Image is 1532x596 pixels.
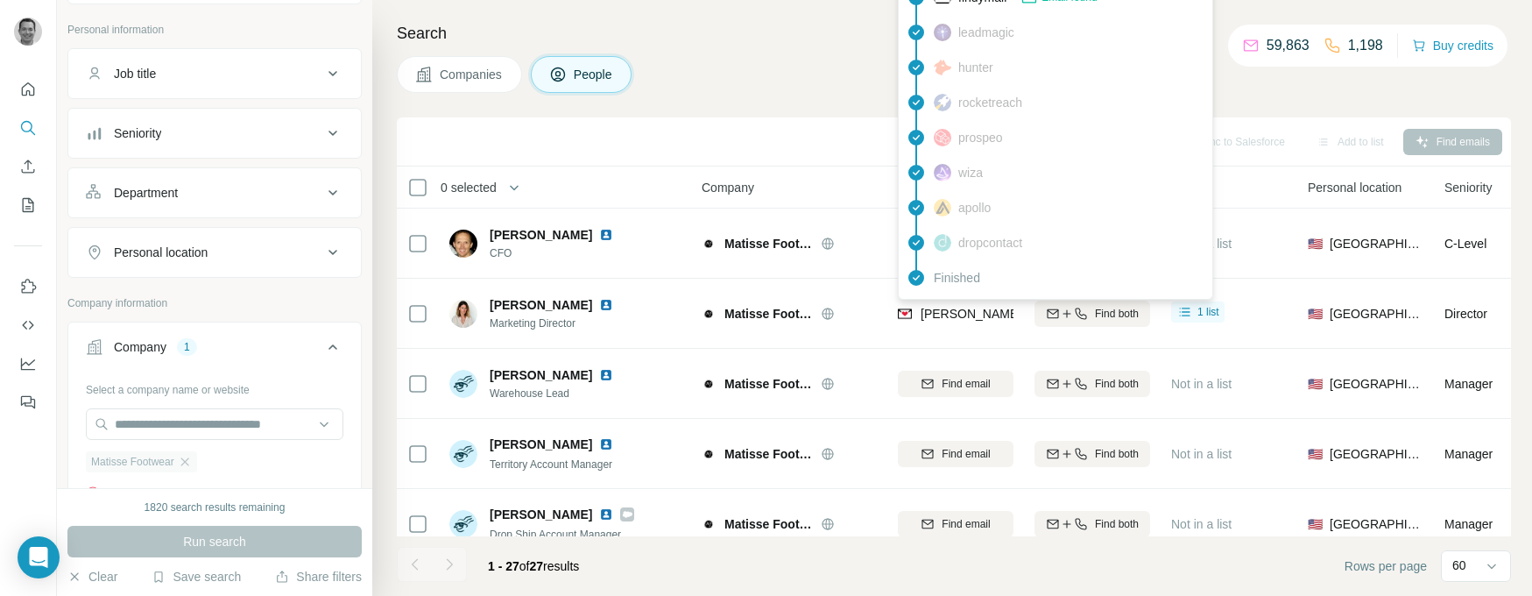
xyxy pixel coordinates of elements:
[114,338,166,356] div: Company
[574,66,614,83] span: People
[1308,179,1401,196] span: Personal location
[1444,179,1492,196] span: Seniority
[1171,447,1232,461] span: Not in a list
[449,510,477,538] img: Avatar
[921,307,1229,321] span: [PERSON_NAME][EMAIL_ADDRESS][DOMAIN_NAME]
[1444,447,1493,461] span: Manager
[145,500,286,515] div: 1820 search results remaining
[1308,235,1323,252] span: 🇺🇸
[18,536,60,578] div: Open Intercom Messenger
[91,454,174,470] span: Matisse Footwear
[1330,445,1423,463] span: [GEOGRAPHIC_DATA]
[1308,375,1323,393] span: 🇺🇸
[490,458,612,471] span: Territory Account Manager
[724,305,812,323] span: Matisse Footwear
[490,245,634,261] span: CFO
[14,112,42,144] button: Search
[1330,305,1423,323] span: [GEOGRAPHIC_DATA]
[1330,515,1423,533] span: [GEOGRAPHIC_DATA]
[490,226,592,244] span: [PERSON_NAME]
[934,164,951,181] img: provider wiza logo
[1348,35,1383,56] p: 1,198
[86,485,145,500] button: Clear all
[114,124,161,142] div: Seniority
[488,559,579,573] span: results
[449,370,477,398] img: Avatar
[1444,377,1493,391] span: Manager
[490,316,634,331] span: Marketing Director
[1308,305,1323,323] span: 🇺🇸
[68,53,361,95] button: Job title
[86,375,343,398] div: Select a company name or website
[449,300,477,328] img: Avatar
[1034,441,1150,467] button: Find both
[702,517,716,531] img: Logo of Matisse Footwear
[1034,511,1150,537] button: Find both
[1412,33,1493,58] button: Buy credits
[14,74,42,105] button: Quick start
[490,529,621,541] span: Drop Ship Account Manager
[14,18,42,46] img: Avatar
[1308,445,1323,463] span: 🇺🇸
[934,199,951,216] img: provider apollo logo
[152,568,241,585] button: Save search
[68,112,361,154] button: Seniority
[942,376,990,392] span: Find email
[67,22,362,38] p: Personal information
[1095,516,1139,532] span: Find both
[14,348,42,380] button: Dashboard
[1330,235,1423,252] span: [GEOGRAPHIC_DATA]
[1267,35,1310,56] p: 59,863
[934,94,951,111] img: provider rocketreach logo
[397,21,1511,46] h4: Search
[934,129,951,146] img: provider prospeo logo
[68,172,361,214] button: Department
[898,441,1013,467] button: Find email
[114,244,208,261] div: Personal location
[958,199,991,216] span: apollo
[67,295,362,311] p: Company information
[490,436,592,453] span: [PERSON_NAME]
[1452,557,1466,574] p: 60
[1444,237,1486,251] span: C-Level
[1034,301,1150,327] button: Find both
[942,516,990,532] span: Find email
[449,440,477,468] img: Avatar
[942,446,990,462] span: Find email
[898,511,1013,537] button: Find email
[934,60,951,75] img: provider hunter logo
[599,228,613,242] img: LinkedIn logo
[490,366,592,384] span: [PERSON_NAME]
[488,559,519,573] span: 1 - 27
[1171,517,1232,531] span: Not in a list
[177,339,197,355] div: 1
[724,235,812,252] span: Matisse Footwear
[898,371,1013,397] button: Find email
[702,307,716,321] img: Logo of Matisse Footwear
[958,234,1022,252] span: dropcontact
[68,231,361,273] button: Personal location
[441,179,497,196] span: 0 selected
[958,164,983,181] span: wiza
[958,129,1003,146] span: prospeo
[599,437,613,451] img: LinkedIn logo
[14,309,42,341] button: Use Surfe API
[1345,557,1427,575] span: Rows per page
[67,568,117,585] button: Clear
[1308,515,1323,533] span: 🇺🇸
[599,368,613,382] img: LinkedIn logo
[724,515,812,533] span: Matisse Footwear
[14,271,42,302] button: Use Surfe on LinkedIn
[1095,376,1139,392] span: Find both
[114,184,178,202] div: Department
[724,445,812,463] span: Matisse Footwear
[14,151,42,182] button: Enrich CSV
[440,66,504,83] span: Companies
[958,24,1014,41] span: leadmagic
[599,298,613,312] img: LinkedIn logo
[14,387,42,418] button: Feedback
[1197,304,1219,320] span: 1 list
[1444,307,1487,321] span: Director
[275,568,362,585] button: Share filters
[1095,306,1139,322] span: Find both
